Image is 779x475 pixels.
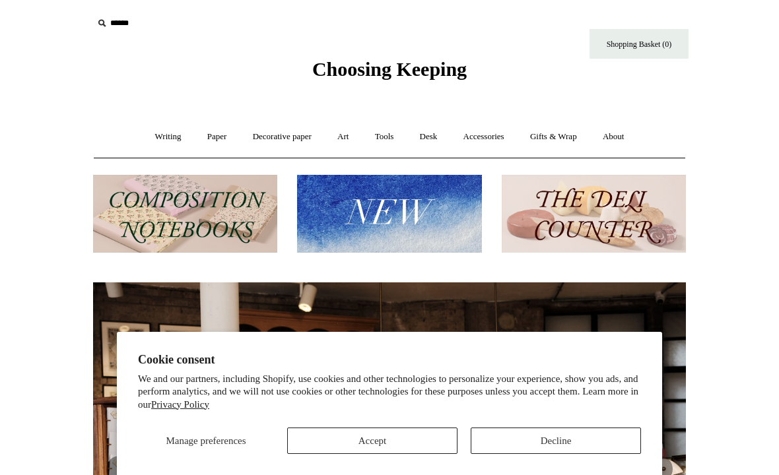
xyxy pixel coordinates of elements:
[138,427,274,454] button: Manage preferences
[195,119,239,154] a: Paper
[591,119,636,154] a: About
[363,119,406,154] a: Tools
[518,119,589,154] a: Gifts & Wrap
[312,69,467,78] a: Choosing Keeping
[325,119,360,154] a: Art
[166,435,246,446] span: Manage preferences
[502,175,686,253] img: The Deli Counter
[93,175,277,253] img: 202302 Composition ledgers.jpg__PID:69722ee6-fa44-49dd-a067-31375e5d54ec
[138,373,641,412] p: We and our partners, including Shopify, use cookies and other technologies to personalize your ex...
[287,427,457,454] button: Accept
[452,119,516,154] a: Accessories
[241,119,323,154] a: Decorative paper
[297,175,481,253] img: New.jpg__PID:f73bdf93-380a-4a35-bcfe-7823039498e1
[471,427,641,454] button: Decline
[408,119,450,154] a: Desk
[590,29,689,59] a: Shopping Basket (0)
[138,353,641,367] h2: Cookie consent
[151,399,209,410] a: Privacy Policy
[312,58,467,80] span: Choosing Keeping
[143,119,193,154] a: Writing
